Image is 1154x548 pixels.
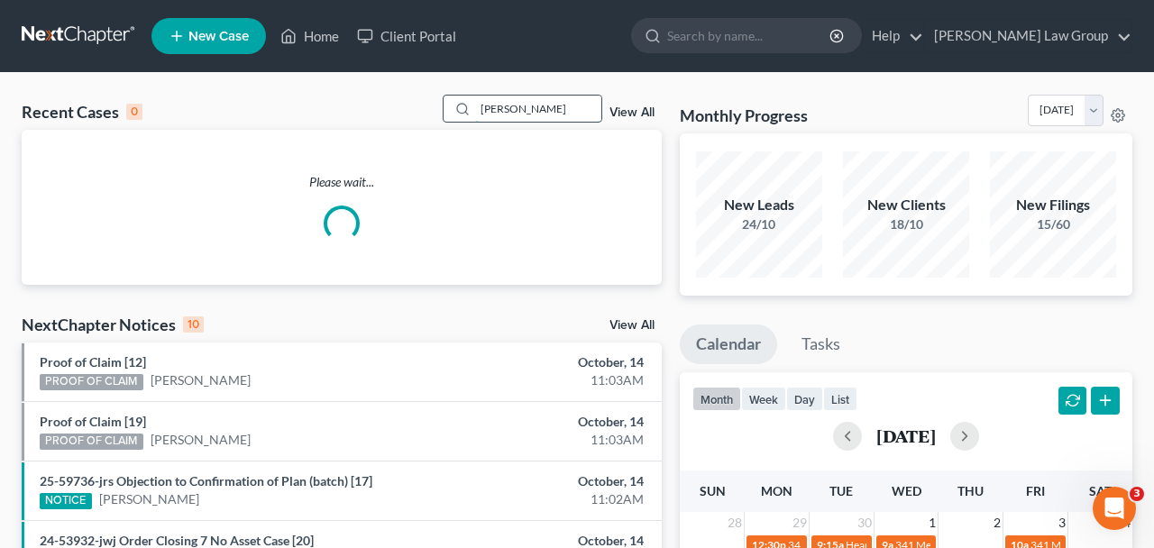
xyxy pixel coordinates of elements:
[700,483,726,498] span: Sun
[843,195,969,215] div: New Clients
[1093,487,1136,530] iframe: Intercom live chat
[726,512,744,534] span: 28
[454,353,644,371] div: October, 14
[22,173,662,191] p: Please wait...
[957,483,984,498] span: Thu
[990,195,1116,215] div: New Filings
[785,324,856,364] a: Tasks
[823,387,857,411] button: list
[183,316,204,333] div: 10
[892,483,921,498] span: Wed
[667,19,832,52] input: Search by name...
[876,426,936,445] h2: [DATE]
[151,371,251,389] a: [PERSON_NAME]
[680,105,808,126] h3: Monthly Progress
[454,472,644,490] div: October, 14
[454,490,644,508] div: 11:02AM
[925,20,1131,52] a: [PERSON_NAME] Law Group
[609,106,655,119] a: View All
[40,374,143,390] div: PROOF OF CLAIM
[696,195,822,215] div: New Leads
[22,101,142,123] div: Recent Cases
[22,314,204,335] div: NextChapter Notices
[40,473,372,489] a: 25-59736-jrs Objection to Confirmation of Plan (batch) [17]
[680,324,777,364] a: Calendar
[990,215,1116,233] div: 15/60
[791,512,809,534] span: 29
[927,512,938,534] span: 1
[1057,512,1067,534] span: 3
[126,104,142,120] div: 0
[829,483,853,498] span: Tue
[1026,483,1045,498] span: Fri
[454,413,644,431] div: October, 14
[40,414,146,429] a: Proof of Claim [19]
[1130,487,1144,501] span: 3
[271,20,348,52] a: Home
[40,354,146,370] a: Proof of Claim [12]
[40,533,314,548] a: 24-53932-jwj Order Closing 7 No Asset Case [20]
[188,30,249,43] span: New Case
[454,431,644,449] div: 11:03AM
[40,434,143,450] div: PROOF OF CLAIM
[454,371,644,389] div: 11:03AM
[696,215,822,233] div: 24/10
[151,431,251,449] a: [PERSON_NAME]
[475,96,601,122] input: Search by name...
[692,387,741,411] button: month
[761,483,792,498] span: Mon
[843,215,969,233] div: 18/10
[40,493,92,509] div: NOTICE
[99,490,199,508] a: [PERSON_NAME]
[741,387,786,411] button: week
[348,20,465,52] a: Client Portal
[1089,483,1112,498] span: Sat
[856,512,874,534] span: 30
[992,512,1003,534] span: 2
[609,319,655,332] a: View All
[863,20,923,52] a: Help
[786,387,823,411] button: day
